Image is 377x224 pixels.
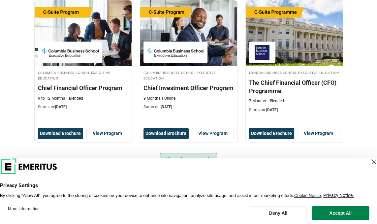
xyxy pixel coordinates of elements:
span: [DATE] [161,105,172,109]
p: Starts on: [143,104,234,110]
a: View Program [298,128,339,139]
span: [DATE] [55,105,67,109]
img: Columbia Business School Executive Education [147,45,204,60]
a: Finance Course by Columbia Business School Executive Education - December 8, 2025 Columbia Busine... [140,0,237,113]
h4: Columbia Business School Executive Education [143,70,234,81]
h3: The Chief Financial Officer (CFO) Programme [249,79,339,95]
img: Chief Investment Officer Program | Online Finance Course [140,0,237,66]
p: Starts on: [38,104,128,110]
button: Download Brochure [249,128,294,139]
img: Columbia Business School Executive Education [41,45,99,60]
span: [DATE] [266,108,278,112]
p: 9 to 12 Months [38,96,65,101]
a: View Program [192,128,234,139]
a: View all programs [160,153,217,165]
button: Download Brochure [38,128,83,139]
p: Starts on: [249,107,339,113]
a: Finance Course by Columbia Business School Executive Education - December 8, 2025 Columbia Busine... [35,0,132,113]
p: Blended [67,96,83,101]
img: The Chief Financial Officer (CFO) Programme | Online Leadership Course [246,0,343,66]
p: 7 Months [249,98,266,104]
a: View Program [86,128,128,139]
img: Chief Financial Officer Program | Online Finance Course [35,0,132,66]
p: Blended [267,98,284,104]
p: Online [162,96,175,101]
h3: Chief Financial Officer Program [38,84,128,92]
h3: Chief Investment Officer Program [143,84,234,92]
h4: London Business School Executive Education [249,70,339,75]
h4: Columbia Business School Executive Education [38,70,128,81]
img: London Business School Executive Education [252,45,272,60]
p: 9 Months [143,96,160,101]
button: Download Brochure [143,128,189,139]
a: Leadership Course by London Business School Executive Education - December 9, 2025 London Busines... [246,0,343,116]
